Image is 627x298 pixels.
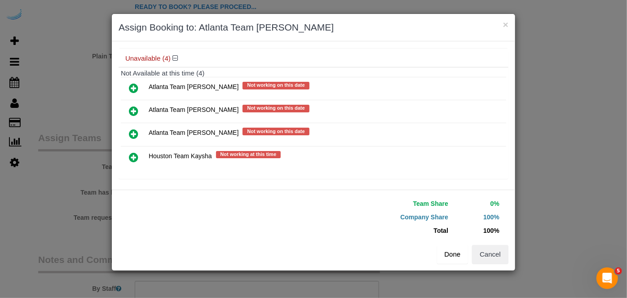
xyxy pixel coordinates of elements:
td: 0% [450,197,502,210]
td: Total [320,224,450,237]
span: Not working on this date [243,105,309,112]
td: 100% [450,210,502,224]
button: Done [437,245,468,264]
span: Not working on this date [243,128,309,135]
span: Not working at this time [216,151,281,158]
td: Team Share [320,197,450,210]
span: Not working on this date [243,82,309,89]
span: Atlanta Team [PERSON_NAME] [149,84,238,91]
h4: Unavailable (4) [125,55,502,62]
button: Cancel [472,245,508,264]
td: Company Share [320,210,450,224]
h3: Assign Booking to: Atlanta Team [PERSON_NAME] [119,21,508,34]
iframe: Intercom live chat [596,267,618,289]
span: Atlanta Team [PERSON_NAME] [149,107,238,114]
span: Atlanta Team [PERSON_NAME] [149,129,238,137]
td: 100% [450,224,502,237]
button: × [503,20,508,29]
span: 5 [615,267,622,275]
h4: Not Available at this time (4) [121,70,506,77]
span: Houston Team Kaysha [149,152,212,160]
